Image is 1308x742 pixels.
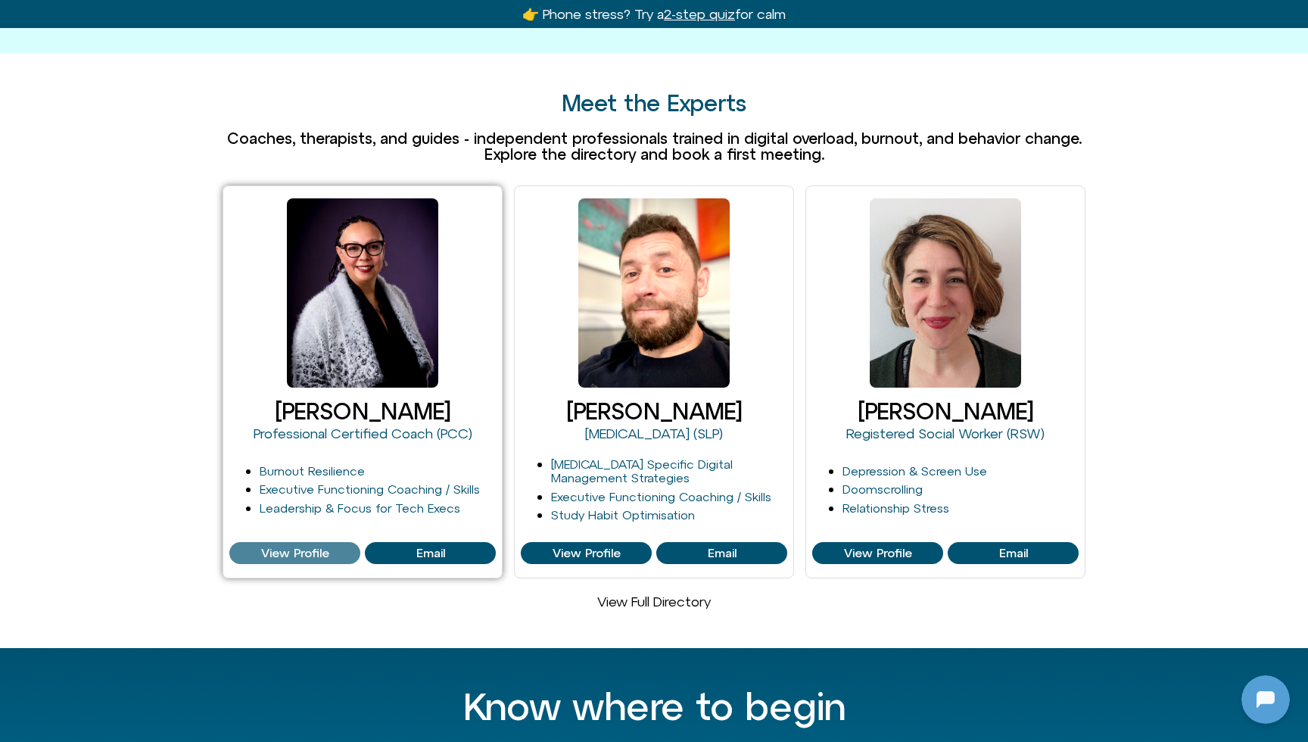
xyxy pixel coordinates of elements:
a: Doomscrolling [842,482,923,496]
a: [PERSON_NAME] [566,398,742,424]
svg: Voice Input Button [259,483,283,507]
p: hi [277,432,287,450]
span: View Profile [261,547,329,560]
a: View Profile of Craig Selinger [521,542,652,565]
span: Email [999,547,1028,560]
a: View Profile of Faelyne Templer [365,542,496,565]
a: Executive Functioning Coaching / Skills [551,490,771,503]
span: Email [708,547,737,560]
a: View Profile of Craig Selinger [656,542,787,565]
a: Leadership & Focus for Tech Execs [260,501,460,515]
a: [MEDICAL_DATA] Specific Digital Management Strategies [551,457,733,485]
a: Depression & Screen Use [842,464,987,478]
svg: Close Chatbot Button [264,7,290,33]
a: 👉 Phone stress? Try a2-step quizfor calm [522,6,786,22]
a: Study Habit Optimisation [551,508,695,522]
a: Burnout Resilience [260,464,365,478]
span: View Profile [553,547,621,560]
button: Expand Header Button [4,4,299,36]
p: Makes sense — you want clarity. When do you reach for your phone most [DATE]? Choose one: 1) Morn... [43,173,270,263]
span: View Profile [844,547,912,560]
a: [MEDICAL_DATA] (SLP) [585,426,723,441]
iframe: Botpress [1241,675,1290,724]
img: N5FCcHC.png [4,248,25,270]
img: N5FCcHC.png [4,132,25,153]
p: Looks like you stepped away—no worries. Message me when you're ready. What feels like a good next... [43,289,270,362]
a: [PERSON_NAME] [858,398,1033,424]
a: View Profile of Jessie Kussin [948,542,1079,565]
h2: Meet the Experts [223,91,1085,116]
a: View Full Directory [597,594,711,609]
span: Email [416,547,445,560]
p: [DATE] [132,394,172,412]
a: Registered Social Worker (RSW) [846,426,1045,441]
a: View Profile of Jessie Kussin [812,542,943,565]
a: Executive Functioning Coaching / Skills [260,482,480,496]
img: N5FCcHC.png [14,8,38,32]
span: Coaches, therapists, and guides - independent professionals trained in digital overload, burnout,... [227,129,1082,163]
u: 2-step quiz [664,6,735,22]
img: N5FCcHC.png [4,347,25,368]
h2: Know where to begin [223,686,1085,728]
p: Good to see you. Phone focus time. Which moment [DATE] grabs your phone the most? Choose one: 1) ... [43,74,270,147]
a: View Profile of Faelyne Templer [229,542,360,565]
a: Relationship Stress [842,501,949,515]
p: [DATE] [132,36,172,55]
a: [PERSON_NAME] [275,398,450,424]
a: Professional Certified Coach (PCC) [254,426,472,441]
svg: Restart Conversation Button [238,7,264,33]
h2: [DOMAIN_NAME] [45,10,232,30]
textarea: Message Input [26,488,235,503]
